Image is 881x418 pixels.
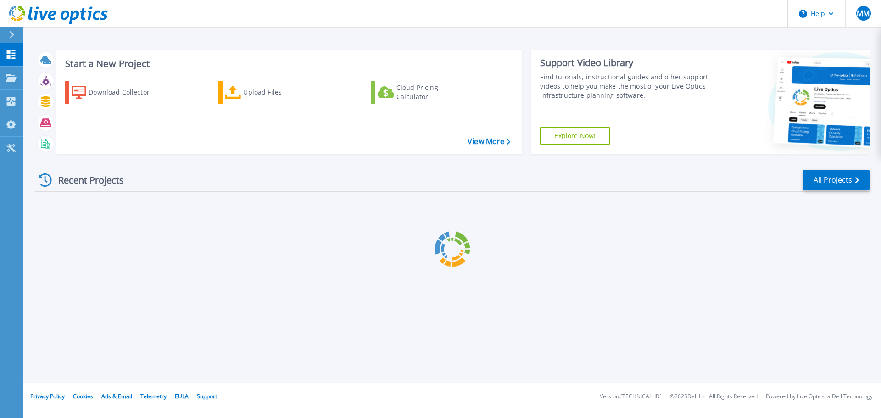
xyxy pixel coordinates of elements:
span: MM [857,10,870,17]
li: Version: [TECHNICAL_ID] [600,394,662,400]
div: Find tutorials, instructional guides and other support videos to help you make the most of your L... [540,72,713,100]
h3: Start a New Project [65,59,510,69]
li: © 2025 Dell Inc. All Rights Reserved [670,394,758,400]
a: All Projects [803,170,870,190]
a: Ads & Email [101,392,132,400]
a: Cloud Pricing Calculator [371,81,474,104]
a: Explore Now! [540,127,610,145]
div: Recent Projects [35,169,136,191]
div: Support Video Library [540,57,713,69]
a: Telemetry [140,392,167,400]
div: Cloud Pricing Calculator [396,83,470,101]
a: Download Collector [65,81,167,104]
a: Cookies [73,392,93,400]
a: EULA [175,392,189,400]
div: Upload Files [243,83,317,101]
div: Download Collector [89,83,162,101]
a: View More [468,137,510,146]
a: Privacy Policy [30,392,65,400]
a: Support [197,392,217,400]
a: Upload Files [218,81,321,104]
li: Powered by Live Optics, a Dell Technology [766,394,873,400]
